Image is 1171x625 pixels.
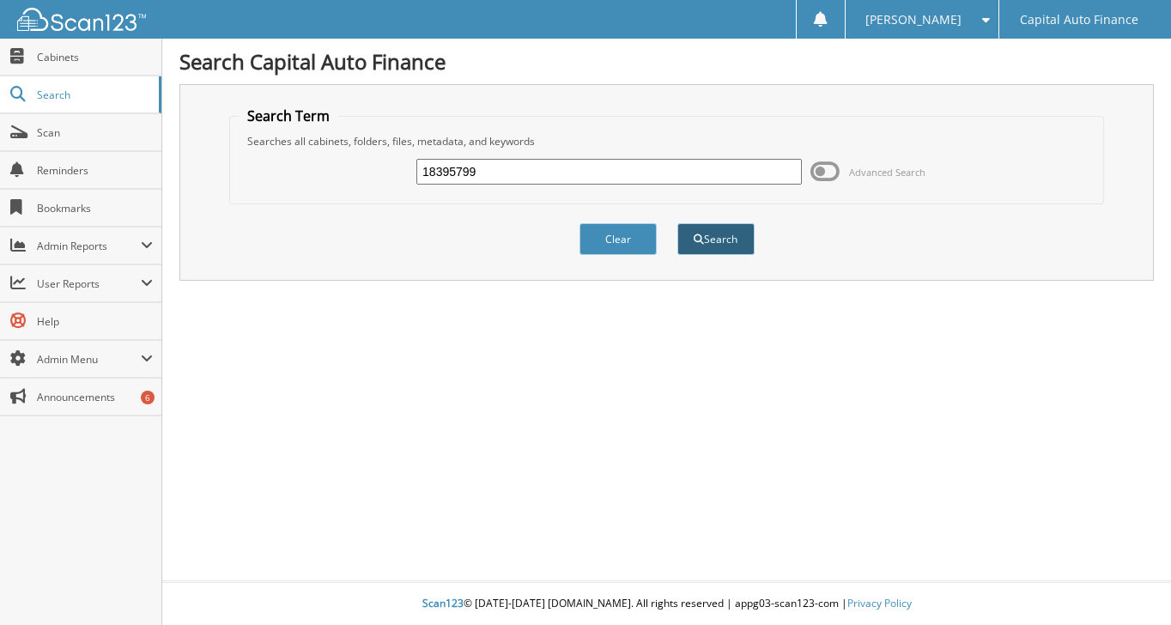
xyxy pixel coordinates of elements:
iframe: Chat Widget [1085,543,1171,625]
span: Scan123 [422,596,464,610]
div: 6 [141,391,155,404]
span: Admin Menu [37,352,141,367]
div: Searches all cabinets, folders, files, metadata, and keywords [239,134,1095,149]
span: Search [37,88,150,102]
span: Capital Auto Finance [1020,15,1138,25]
h1: Search Capital Auto Finance [179,47,1154,76]
span: Admin Reports [37,239,141,253]
span: Scan [37,125,153,140]
span: Cabinets [37,50,153,64]
span: User Reports [37,276,141,291]
div: © [DATE]-[DATE] [DOMAIN_NAME]. All rights reserved | appg03-scan123-com | [162,583,1171,625]
legend: Search Term [239,106,338,125]
span: Reminders [37,163,153,178]
span: Advanced Search [849,166,925,179]
span: Bookmarks [37,201,153,215]
button: Search [677,223,755,255]
span: [PERSON_NAME] [865,15,962,25]
span: Announcements [37,390,153,404]
img: scan123-logo-white.svg [17,8,146,31]
a: Privacy Policy [847,596,912,610]
span: Help [37,314,153,329]
button: Clear [579,223,657,255]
